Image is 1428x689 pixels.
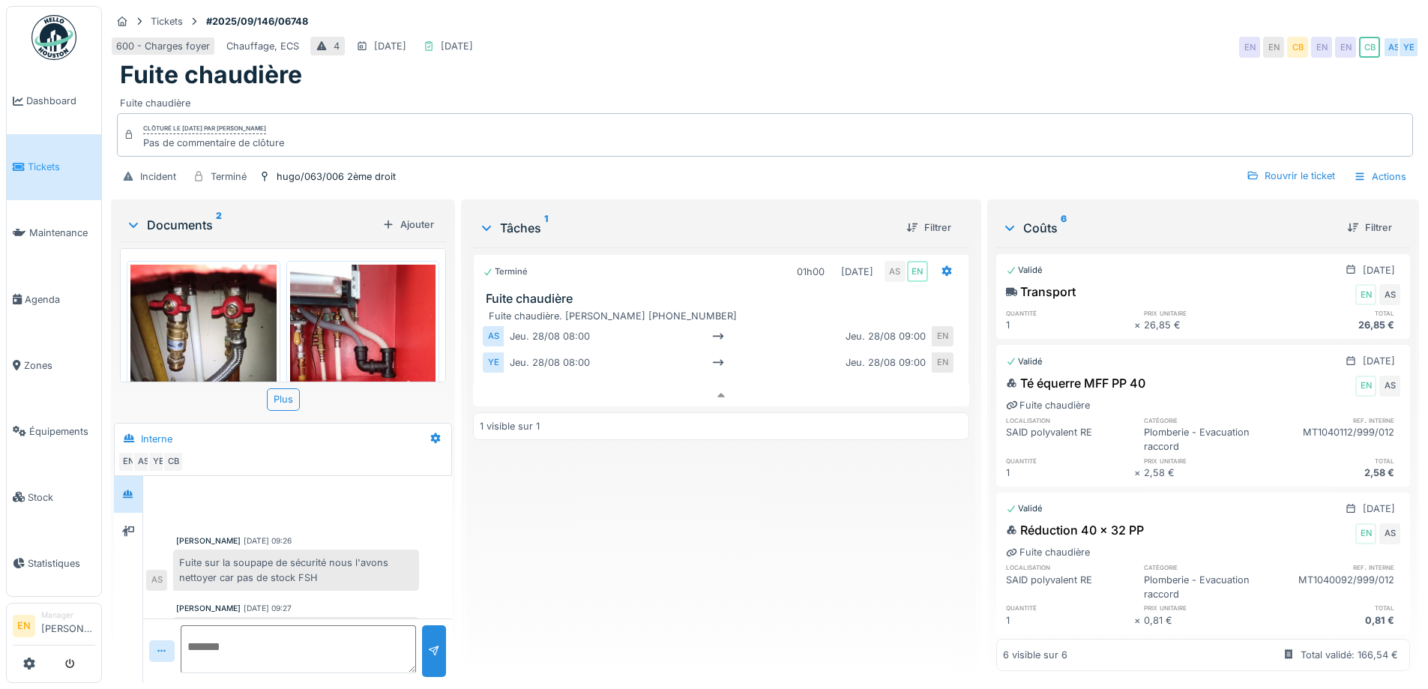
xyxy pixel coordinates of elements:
[933,326,953,346] div: EN
[7,134,101,200] a: Tickets
[148,451,169,472] div: YE
[7,398,101,464] a: Équipements
[1144,603,1272,613] h6: prix unitaire
[1311,37,1332,58] div: EN
[480,419,540,433] div: 1 visible sur 1
[1355,284,1376,305] div: EN
[1144,466,1272,480] div: 2,58 €
[1006,374,1145,392] div: Té équerre MFF PP 40
[504,352,932,373] div: jeu. 28/08 08:00 jeu. 28/08 09:00
[1272,613,1400,628] div: 0,81 €
[1006,573,1134,601] div: SAID polyvalent RE
[504,326,932,346] div: jeu. 28/08 08:00 jeu. 28/08 09:00
[1006,456,1134,466] h6: quantité
[211,169,247,184] div: Terminé
[489,309,959,323] div: Fuite chaudière. [PERSON_NAME] [PHONE_NUMBER]
[1006,603,1134,613] h6: quantité
[1144,562,1272,572] h6: catégorie
[13,615,35,637] li: EN
[334,39,340,53] div: 4
[7,464,101,530] a: Stock
[1398,37,1419,58] div: YE
[1379,284,1400,305] div: AS
[1006,355,1043,368] div: Validé
[1239,37,1260,58] div: EN
[7,200,101,266] a: Maintenance
[200,14,314,28] strong: #2025/09/146/06748
[120,61,302,89] h1: Fuite chaudière
[933,352,953,373] div: EN
[31,15,76,60] img: Badge_color-CXgf-gQk.svg
[1006,264,1043,277] div: Validé
[28,556,95,571] span: Statistiques
[1144,573,1272,601] div: Plomberie - Evacuation raccord
[1006,398,1090,412] div: Fuite chaudière
[1272,573,1400,601] div: MT1040092/999/012
[1359,37,1380,58] div: CB
[797,265,825,279] div: 01h00
[7,332,101,398] a: Zones
[173,617,419,658] div: Nous supposons que le remplissage était reste ouvert d'où la fuite
[133,451,154,472] div: AS
[1006,425,1134,454] div: SAID polyvalent RE
[1006,521,1144,539] div: Réduction 40 x 32 PP
[25,292,95,307] span: Agenda
[140,169,176,184] div: Incident
[1006,318,1134,332] div: 1
[1006,502,1043,515] div: Validé
[841,265,873,279] div: [DATE]
[216,216,222,234] sup: 2
[173,550,419,590] div: Fuite sur la soupape de sécurité nous l'avons nettoyer car pas de stock FSH
[1379,376,1400,397] div: AS
[1006,613,1134,628] div: 1
[244,603,292,614] div: [DATE] 09:27
[1134,613,1144,628] div: ×
[118,451,139,472] div: EN
[1363,502,1395,516] div: [DATE]
[483,326,504,346] div: AS
[176,603,241,614] div: [PERSON_NAME]
[1355,523,1376,544] div: EN
[1134,466,1144,480] div: ×
[226,39,299,53] div: Chauffage, ECS
[1006,466,1134,480] div: 1
[290,265,436,459] img: zir6cdvbno08jc0z2f3eib12unx6
[1003,648,1067,662] div: 6 visible sur 6
[24,358,95,373] span: Zones
[376,214,440,235] div: Ajouter
[1006,308,1134,318] h6: quantité
[1272,318,1400,332] div: 26,85 €
[1241,166,1341,186] div: Rouvrir le ticket
[244,535,292,547] div: [DATE] 09:26
[130,265,277,459] img: 3je88cdnbsggrf2jiz0jgecvpwk9
[1335,37,1356,58] div: EN
[1287,37,1308,58] div: CB
[26,94,95,108] span: Dashboard
[7,266,101,332] a: Agenda
[1144,415,1272,425] h6: catégorie
[483,352,504,373] div: YE
[7,68,101,134] a: Dashboard
[1341,217,1398,238] div: Filtrer
[1272,415,1400,425] h6: ref. interne
[277,169,396,184] div: hugo/063/006 2ème droit
[479,219,894,237] div: Tâches
[120,90,1410,110] div: Fuite chaudière
[7,530,101,596] a: Statistiques
[151,14,183,28] div: Tickets
[483,265,528,278] div: Terminé
[1006,562,1134,572] h6: localisation
[29,226,95,240] span: Maintenance
[1002,219,1335,237] div: Coûts
[900,217,957,238] div: Filtrer
[1347,166,1413,187] div: Actions
[1144,318,1272,332] div: 26,85 €
[1006,545,1090,559] div: Fuite chaudière
[143,136,284,150] div: Pas de commentaire de clôture
[28,160,95,174] span: Tickets
[267,388,300,410] div: Plus
[441,39,473,53] div: [DATE]
[1355,376,1376,397] div: EN
[1144,425,1272,454] div: Plomberie - Evacuation raccord
[1263,37,1284,58] div: EN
